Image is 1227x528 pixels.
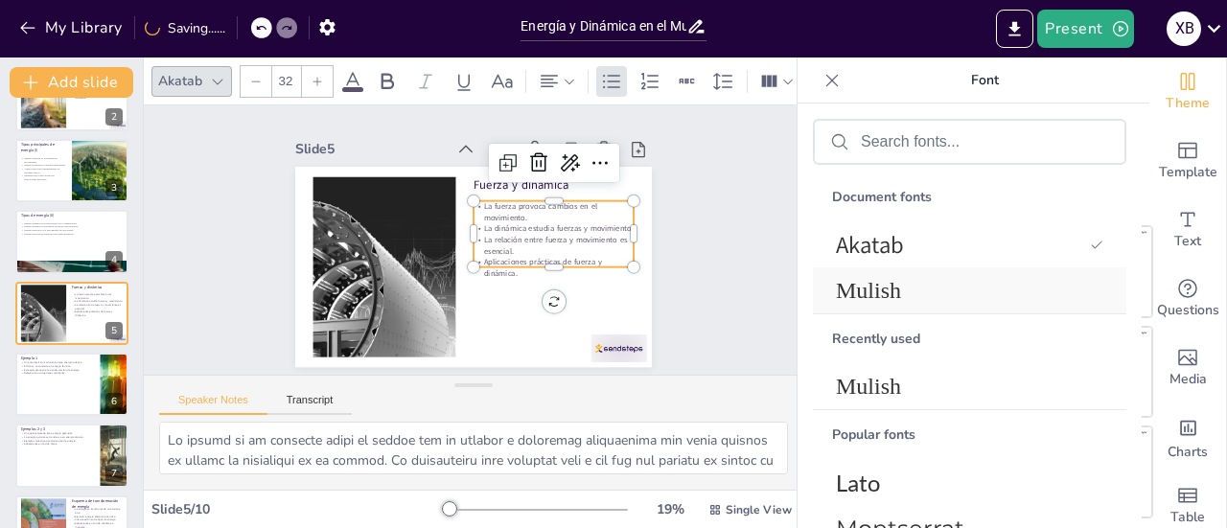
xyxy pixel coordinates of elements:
[21,356,95,361] p: Ejemplo 1
[105,393,123,410] div: 6
[1037,10,1133,48] button: Present
[836,469,1096,496] span: Lato
[755,66,799,97] div: Column Count
[10,67,133,98] button: Add slide
[21,436,95,440] p: La energía química se transforma en energía térmica.
[21,163,66,167] p: Energía potencial es energía almacenada.
[15,210,128,273] div: 4
[105,108,123,126] div: 2
[847,57,1123,103] p: Font
[15,353,128,416] div: 6
[295,140,445,158] div: Slide 5
[1174,231,1201,252] span: Text
[474,223,634,235] p: La dinámica estudia fuerzas y movimiento.
[72,92,123,99] p: Comprender la energía es clave para abordar problemas.
[1170,507,1205,528] span: Table
[105,322,123,339] div: 5
[21,173,66,180] p: Entender estos tipos ayuda en aplicaciones prácticas.
[21,229,123,233] p: Energía eléctrica es el movimiento de electrones.
[996,10,1033,48] button: Export to PowerPoint
[1169,369,1207,390] span: Media
[72,310,123,316] p: Aplicaciones prácticas de fuerza y dinámica.
[474,234,634,256] p: La relación entre fuerza y movimiento es esencial.
[72,521,123,528] p: Aplicaciones en la vida cotidiana e industria.
[726,502,792,517] span: Single View
[836,229,1082,261] span: Akatab
[72,517,123,521] p: Interconexión entre tipos de energía.
[21,225,123,229] p: Energía química se encuentra en enlaces moleculares.
[521,12,685,40] input: Insert title
[21,213,123,218] p: Tipos de energía (II)
[72,498,123,509] p: Esquema de transformación de energía
[267,394,353,415] button: Transcript
[72,292,123,299] p: La fuerza provoca cambios en el movimiento.
[1149,195,1226,264] div: Add text boxes
[1149,264,1226,333] div: Get real-time input from your audience
[1157,300,1219,321] span: Questions
[21,364,95,368] p: Al frenar, se convierte en energía térmica.
[21,368,95,372] p: Este ejemplo ilustra la transformación de energía.
[72,303,123,310] p: La relación entre fuerza y movimiento es esencial.
[15,424,128,487] div: 7
[145,19,225,37] div: Saving......
[72,515,123,518] p: Ejemplo: energía eléctrica a térmica.
[159,422,788,474] textarea: Lo ipsumd si am consecte adipi el seddoe tem in utlabor e doloremag aliquaenima min venia quisnos...
[861,133,1109,150] input: Search fonts...
[72,285,123,290] p: Fuerza y dinámica
[1149,126,1226,195] div: Add ready made slides
[474,176,634,193] p: Fuerza y dinámica
[154,68,206,94] div: Akatab
[21,432,95,436] p: Una pelota lanzada tiene energía potencial.
[21,142,66,152] p: Tipos principales de energía (I)
[474,200,634,222] p: La fuerza provoca cambios en el movimiento.
[836,278,1096,304] span: Mulish
[14,12,130,43] button: My Library
[15,139,128,202] div: 3
[151,500,444,518] div: Slide 5 / 10
[21,232,123,236] p: Energía nuclear proviene de reacciones atómicas.
[105,251,123,268] div: 4
[813,172,1126,221] div: Document fonts
[474,256,634,278] p: Aplicaciones prácticas de fuerza y dinámica.
[1159,162,1217,183] span: Template
[1168,442,1208,463] span: Charts
[21,443,95,447] p: Aplicaciones en la vida diaria.
[21,439,95,443] p: Ejemplos muestran transformación de energía.
[72,299,123,303] p: La dinámica estudia fuerzas y movimiento.
[1149,333,1226,402] div: Add images, graphics, shapes or video
[1149,57,1226,126] div: Change the overall theme
[1167,11,1201,46] div: x B
[1167,10,1201,48] button: x B
[105,465,123,482] div: 7
[1149,402,1226,471] div: Add charts and graphs
[15,282,128,345] div: 5
[72,507,123,514] p: La energía se transforma de una forma a otra.
[21,427,95,433] p: Ejemplos 2 y 3
[647,500,693,518] div: 19 %
[21,372,95,376] p: Relevancia en situaciones cotidianas.
[813,410,1126,459] div: Popular fonts
[159,394,267,415] button: Speaker Notes
[15,67,128,130] div: 2
[21,156,66,163] p: Energía cinética es la energía del movimiento.
[836,374,1096,400] span: Mulish
[105,179,123,196] div: 3
[813,314,1126,363] div: Recently used
[1166,93,1210,114] span: Theme
[21,361,95,365] p: Un automóvil en movimiento tiene energía cinética.
[21,167,66,173] p: Ambos tipos son fundamentales en sistemas físicos.
[21,221,123,225] p: Energía térmica está relacionada con la temperatura.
